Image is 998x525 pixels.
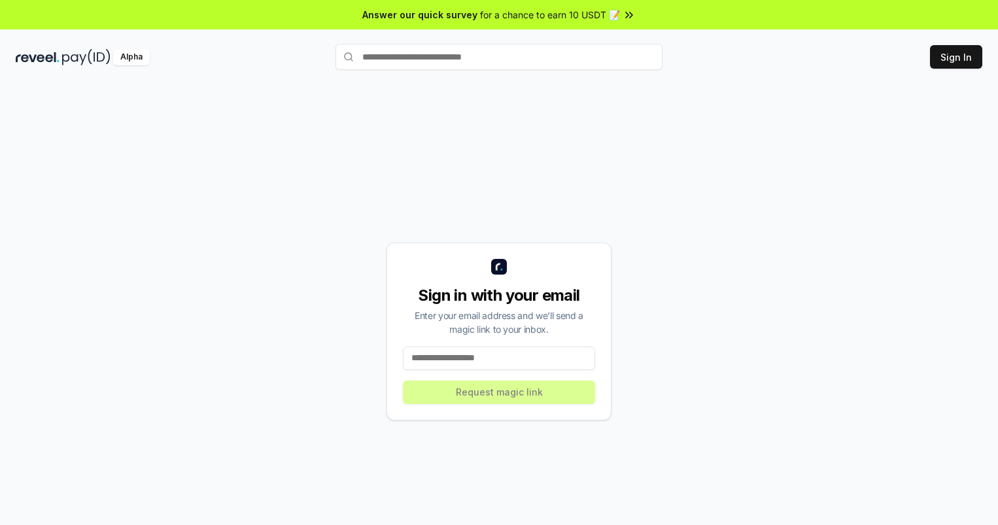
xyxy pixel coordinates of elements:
img: logo_small [491,259,507,275]
div: Alpha [113,49,150,65]
div: Sign in with your email [403,285,595,306]
div: Enter your email address and we’ll send a magic link to your inbox. [403,309,595,336]
button: Sign In [930,45,982,69]
span: for a chance to earn 10 USDT 📝 [480,8,620,22]
img: pay_id [62,49,111,65]
span: Answer our quick survey [362,8,477,22]
img: reveel_dark [16,49,60,65]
